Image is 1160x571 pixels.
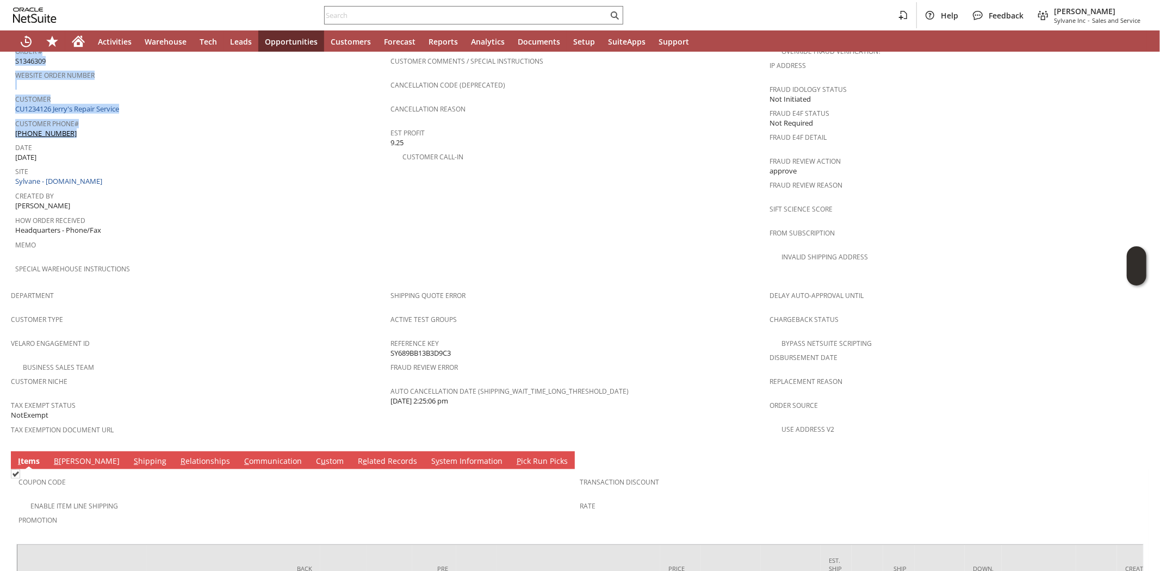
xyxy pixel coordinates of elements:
a: Communication [241,456,305,468]
iframe: Click here to launch Oracle Guided Learning Help Panel [1127,246,1146,285]
a: Enable Item Line Shipping [30,501,118,511]
a: Velaro Engagement ID [11,339,90,348]
span: P [517,456,521,466]
span: Activities [98,36,132,47]
a: Fraud E4F Status [770,109,829,118]
a: Invalid Shipping Address [781,252,868,262]
a: Tech [193,30,224,52]
span: Forecast [384,36,415,47]
span: Analytics [471,36,505,47]
a: Shipping Quote Error [390,291,466,300]
img: Checked [11,469,20,479]
a: Transaction Discount [580,477,660,487]
span: Support [659,36,689,47]
a: Fraud Idology Status [770,85,847,94]
a: Customer Type [11,315,63,324]
span: y [436,456,439,466]
a: Memo [15,240,36,250]
span: Warehouse [145,36,187,47]
a: Pick Run Picks [514,456,570,468]
a: Analytics [464,30,511,52]
a: Replacement reason [770,377,842,386]
a: Leads [224,30,258,52]
a: Activities [91,30,138,52]
a: Customers [324,30,377,52]
svg: Recent Records [20,35,33,48]
svg: Home [72,35,85,48]
a: Business Sales Team [23,363,94,372]
a: Reports [422,30,464,52]
a: Tax Exemption Document URL [11,425,114,435]
svg: Search [608,9,621,22]
a: Shipping [131,456,169,468]
span: B [54,456,59,466]
a: Use Address V2 [781,425,834,434]
input: Search [325,9,608,22]
a: Cancellation Code (deprecated) [390,80,505,90]
a: Support [652,30,696,52]
span: Help [941,10,958,21]
span: Tech [200,36,217,47]
a: Items [15,456,42,468]
a: Related Records [355,456,420,468]
a: Fraud Review Action [770,157,841,166]
a: Fraud Review Error [390,363,458,372]
span: Setup [573,36,595,47]
span: SuiteApps [608,36,646,47]
a: Special Warehouse Instructions [15,264,130,274]
a: CU1234126 Jerry's Repair Service [15,104,122,114]
a: Cancellation Reason [390,104,466,114]
a: IP Address [770,61,806,70]
a: Disbursement Date [770,353,838,362]
span: Opportunities [265,36,318,47]
span: approve [770,166,797,176]
a: Delay Auto-Approval Until [770,291,864,300]
a: Est Profit [390,128,425,138]
span: Documents [518,36,560,47]
a: Reference Key [390,339,439,348]
span: [PERSON_NAME] [15,201,70,211]
a: Home [65,30,91,52]
a: Documents [511,30,567,52]
a: How Order Received [15,216,85,225]
a: Tax Exempt Status [11,401,76,410]
a: Auto Cancellation Date (shipping_wait_time_long_threshold_date) [390,387,629,396]
span: S [134,456,138,466]
a: Sylvane - [DOMAIN_NAME] [15,176,105,186]
span: - [1088,16,1090,24]
a: Opportunities [258,30,324,52]
span: Sales and Service [1092,16,1140,24]
a: System Information [429,456,505,468]
a: Forecast [377,30,422,52]
a: Site [15,167,28,176]
a: Customer Phone# [15,119,79,128]
span: NotExempt [11,410,48,420]
a: Promotion [18,516,57,525]
div: Shortcuts [39,30,65,52]
a: Customer Niche [11,377,67,386]
a: Recent Records [13,30,39,52]
svg: Shortcuts [46,35,59,48]
span: I [18,456,21,466]
a: Order Source [770,401,818,410]
a: Date [15,143,32,152]
a: Customer [15,95,51,104]
a: From Subscription [770,228,835,238]
span: Feedback [989,10,1023,21]
span: Leads [230,36,252,47]
a: Setup [567,30,601,52]
a: B[PERSON_NAME] [51,456,122,468]
span: 9.25 [390,138,404,148]
span: Headquarters - Phone/Fax [15,225,101,235]
span: u [321,456,326,466]
a: Coupon Code [18,477,66,487]
a: Fraud Review Reason [770,181,842,190]
a: Customer Comments / Special Instructions [390,57,543,66]
a: Fraud E4F Detail [770,133,827,142]
span: Sylvane Inc [1054,16,1085,24]
span: R [181,456,185,466]
span: e [363,456,367,466]
span: [DATE] 2:25:06 pm [390,396,448,406]
a: Chargeback Status [770,315,839,324]
span: Not Initiated [770,94,811,104]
